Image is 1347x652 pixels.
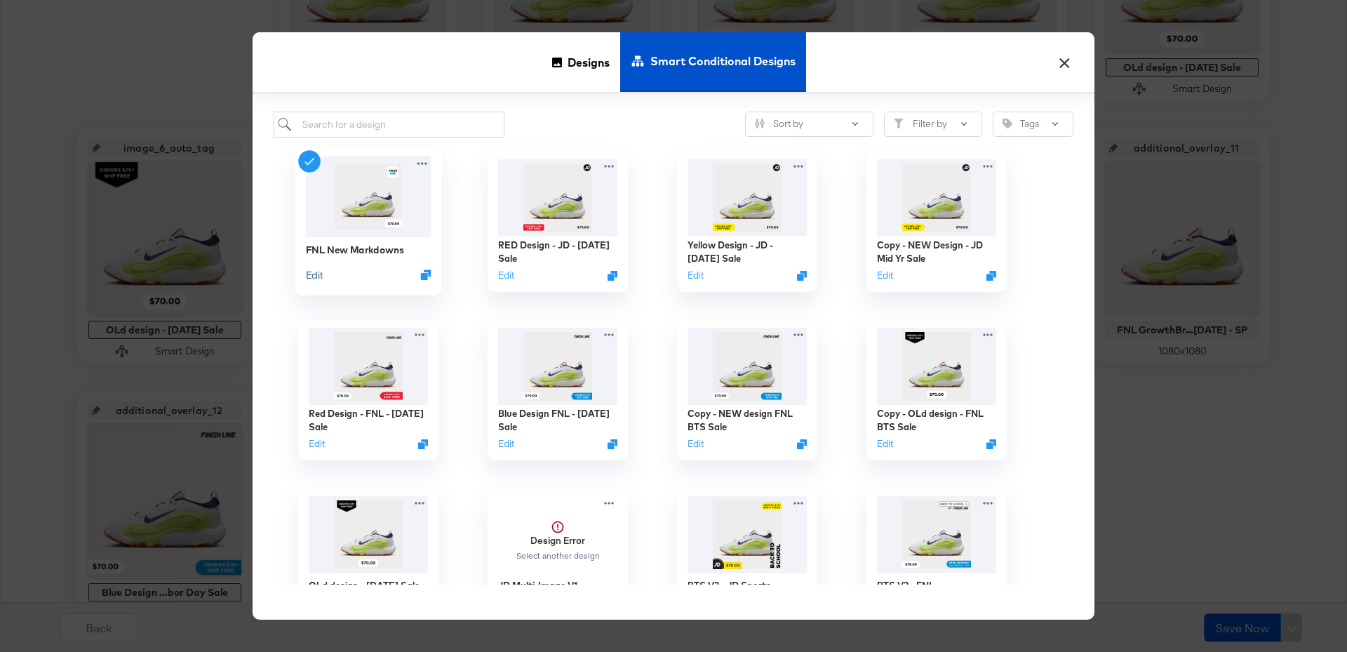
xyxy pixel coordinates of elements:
[688,328,807,405] img: dCB8T-EhBEcV_YhWCJJ7Ow.jpg
[877,239,996,265] div: Copy - NEW Design - JD Mid Yr Sale
[488,152,628,292] div: RED Design - JD - [DATE] SaleEditDuplicate
[516,551,601,561] div: Select another design
[877,407,996,433] div: Copy - OLd design - FNL BTS Sale
[866,152,1007,292] div: Copy - NEW Design - JD Mid Yr SaleEditDuplicate
[797,439,807,449] svg: Duplicate
[877,328,996,405] img: bRfB4UYQiBbgOkV6BDWRRg.jpg
[797,271,807,281] svg: Duplicate
[986,439,996,449] svg: Duplicate
[498,407,617,433] div: Blue Design FNL - [DATE] Sale
[306,268,323,281] button: Edit
[745,112,873,137] button: SlidersSort by
[688,159,807,237] img: 5qGf1RTflQCgthI-yWTV8A.jpg
[877,437,893,451] button: Edit
[688,269,704,282] button: Edit
[884,112,982,137] button: FilterFilter by
[986,271,996,281] svg: Duplicate
[488,488,628,629] div: Design ErrorSelect another designJD Multi-Image V1
[755,119,765,128] svg: Sliders
[1003,119,1012,128] svg: Tag
[677,152,817,292] div: Yellow Design - JD - [DATE] SaleEditDuplicate
[688,496,807,573] img: pJm4blvJvZ8P4c6kmGhPIw.jpg
[418,439,428,449] svg: Duplicate
[530,534,585,547] strong: Design Error
[498,269,514,282] button: Edit
[608,439,617,449] svg: Duplicate
[309,328,428,405] img: 2ucQtHbyuzfokOkyRsaWeg.jpg
[677,320,817,460] div: Copy - NEW design FNL BTS SaleEditDuplicate
[298,488,438,629] div: OLd design - [DATE] Sale
[688,579,771,592] div: BTS V2 - JD Sports
[866,488,1007,629] div: BTS V2 - FNL
[877,579,934,592] div: BTS V2 - FNL
[274,112,504,138] input: Search for a design
[498,239,617,265] div: RED Design - JD - [DATE] Sale
[498,437,514,451] button: Edit
[498,328,617,405] img: zDrpi-wiChSXpgvN6aiB1A.jpg
[608,271,617,281] svg: Duplicate
[309,579,420,592] div: OLd design - [DATE] Sale
[488,320,628,460] div: Blue Design FNL - [DATE] SaleEditDuplicate
[498,159,617,237] img: IdOvU29q-H4D1bfIEXfQMA.jpg
[877,269,893,282] button: Edit
[677,488,817,629] div: BTS V2 - JD Sports
[688,407,807,433] div: Copy - NEW design FNL BTS Sale
[306,157,431,237] img: wEYMGTIk3KR4VU8g-87nqQ.jpg
[1052,46,1077,72] button: ×
[568,32,610,93] span: Designs
[877,159,996,237] img: -E7JtG0o8jdQR3iHL3BOYg.jpg
[298,320,438,460] div: Red Design - FNL - [DATE] SaleEditDuplicate
[877,496,996,573] img: W29Gw14lD1dY7XxEpSK0gw.jpg
[650,30,796,92] span: Smart Conditional Designs
[688,239,807,265] div: Yellow Design - JD - [DATE] Sale
[498,579,577,592] div: JD Multi-Image V1
[866,320,1007,460] div: Copy - OLd design - FNL BTS SaleEditDuplicate
[894,119,904,128] svg: Filter
[688,437,704,451] button: Edit
[295,148,442,295] div: FNL New MarkdownsEditDuplicate
[421,270,431,280] svg: Duplicate
[309,437,325,451] button: Edit
[309,407,428,433] div: Red Design - FNL - [DATE] Sale
[309,496,428,573] img: NOUX0hjHBjU_agnPmr5ZLg.jpg
[993,112,1073,137] button: TagTags
[306,243,405,256] div: FNL New Markdowns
